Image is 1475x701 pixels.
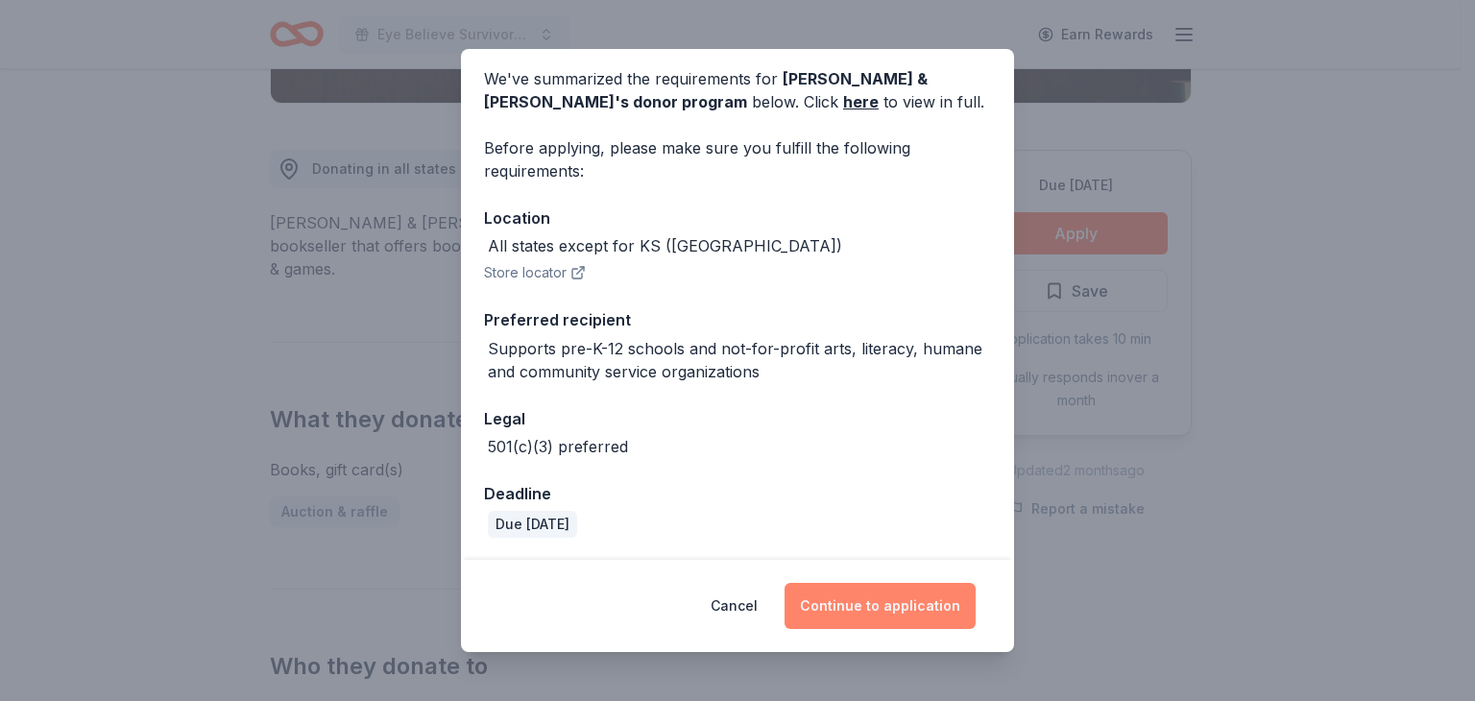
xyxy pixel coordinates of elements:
[785,583,976,629] button: Continue to application
[843,90,879,113] a: here
[488,337,991,383] div: Supports pre-K-12 schools and not-for-profit arts, literacy, humane and community service organiz...
[484,481,991,506] div: Deadline
[488,435,628,458] div: 501(c)(3) preferred
[484,136,991,182] div: Before applying, please make sure you fulfill the following requirements:
[488,234,842,257] div: All states except for KS ([GEOGRAPHIC_DATA])
[484,261,586,284] button: Store locator
[711,583,758,629] button: Cancel
[484,307,991,332] div: Preferred recipient
[484,205,991,230] div: Location
[488,511,577,538] div: Due [DATE]
[484,406,991,431] div: Legal
[484,67,991,113] div: We've summarized the requirements for below. Click to view in full.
